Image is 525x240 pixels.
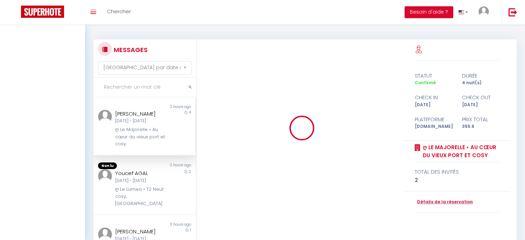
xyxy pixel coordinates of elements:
[410,72,457,80] div: statut
[112,42,148,58] h3: MESSAGES
[415,168,500,176] div: total des invités
[457,102,505,108] div: [DATE]
[115,177,166,184] div: [DATE] - [DATE]
[189,169,191,174] span: 2
[145,104,196,110] div: 2 hours ago
[93,78,196,97] input: Rechercher un mot clé
[98,110,112,124] img: ...
[115,126,166,147] div: ღ Le Majorelle • Au cœur du vieux port et cosy
[98,169,112,183] img: ...
[478,6,489,17] img: ...
[98,162,117,169] span: Non lu
[115,227,166,236] div: [PERSON_NAME]
[415,80,436,86] span: Confirmé
[115,186,166,207] div: ღ Le Lumea • T2 Neuf cosy, [GEOGRAPHIC_DATA]
[415,176,500,184] div: 2
[457,80,505,86] div: 4 nuit(s)
[115,110,166,118] div: [PERSON_NAME]
[107,8,131,15] span: Chercher
[410,115,457,124] div: Plateforme
[410,123,457,130] div: [DOMAIN_NAME]
[190,227,191,233] span: 1
[189,110,191,115] span: 4
[415,199,473,205] a: Détails de la réservation
[410,93,457,102] div: check in
[115,169,166,177] div: Youcef AGAL
[457,72,505,80] div: durée
[457,115,505,124] div: Prix total
[115,118,166,124] div: [DATE] - [DATE]
[457,93,505,102] div: check out
[420,143,500,160] a: ღ Le Majorelle • Au cœur du vieux port et cosy
[509,8,517,16] img: logout
[405,6,453,18] button: Besoin d'aide ?
[145,162,196,169] div: 2 hours ago
[145,222,196,227] div: 11 hours ago
[410,102,457,108] div: [DATE]
[457,123,505,130] div: 355.9
[21,6,64,18] img: Super Booking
